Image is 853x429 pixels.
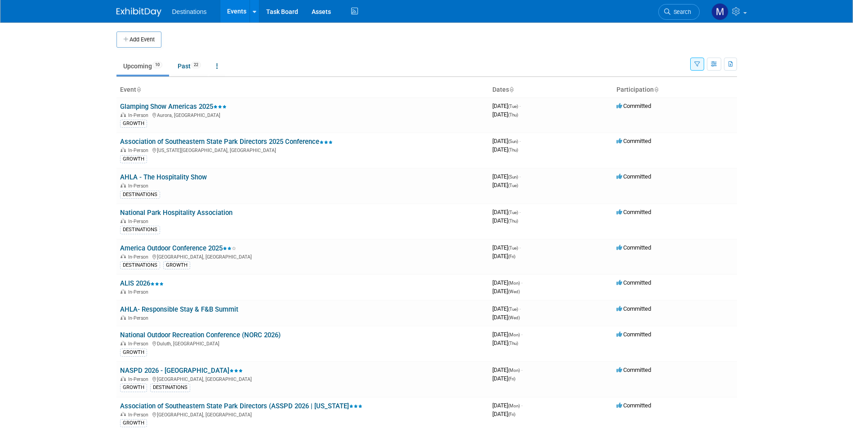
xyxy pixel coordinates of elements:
[120,340,485,347] div: Duluth, [GEOGRAPHIC_DATA]
[120,305,238,313] a: AHLA- Responsible Stay & F&B Summit
[616,138,651,144] span: Committed
[120,349,147,357] div: GROWTH
[616,279,651,286] span: Committed
[508,281,520,286] span: (Mon)
[121,412,126,416] img: In-Person Event
[191,62,201,68] span: 22
[120,384,147,392] div: GROWTH
[492,340,518,346] span: [DATE]
[519,305,521,312] span: -
[616,331,651,338] span: Committed
[120,419,147,427] div: GROWTH
[120,253,485,260] div: [GEOGRAPHIC_DATA], [GEOGRAPHIC_DATA]
[128,219,151,224] span: In-Person
[519,173,521,180] span: -
[508,210,518,215] span: (Tue)
[120,226,160,234] div: DESTINATIONS
[508,289,520,294] span: (Wed)
[492,375,515,382] span: [DATE]
[128,376,151,382] span: In-Person
[128,315,151,321] span: In-Person
[120,279,164,287] a: ALIS 2026
[492,411,515,417] span: [DATE]
[136,86,141,93] a: Sort by Event Name
[616,209,651,215] span: Committed
[519,138,521,144] span: -
[492,279,523,286] span: [DATE]
[654,86,658,93] a: Sort by Participation Type
[121,341,126,345] img: In-Person Event
[508,368,520,373] span: (Mon)
[613,82,737,98] th: Participation
[616,244,651,251] span: Committed
[120,146,485,153] div: [US_STATE][GEOGRAPHIC_DATA], [GEOGRAPHIC_DATA]
[120,138,333,146] a: Association of Southeastern State Park Directors 2025 Conference
[489,82,613,98] th: Dates
[508,332,520,337] span: (Mon)
[121,315,126,320] img: In-Person Event
[171,58,208,75] a: Past22
[120,411,485,418] div: [GEOGRAPHIC_DATA], [GEOGRAPHIC_DATA]
[492,314,520,321] span: [DATE]
[508,341,518,346] span: (Thu)
[519,244,521,251] span: -
[163,261,190,269] div: GROWTH
[616,366,651,373] span: Committed
[120,155,147,163] div: GROWTH
[616,103,651,109] span: Committed
[492,253,515,259] span: [DATE]
[492,103,521,109] span: [DATE]
[120,331,281,339] a: National Outdoor Recreation Conference (NORC 2026)
[508,147,518,152] span: (Thu)
[128,254,151,260] span: In-Person
[508,403,520,408] span: (Mon)
[492,366,523,373] span: [DATE]
[120,261,160,269] div: DESTINATIONS
[120,375,485,382] div: [GEOGRAPHIC_DATA], [GEOGRAPHIC_DATA]
[509,86,514,93] a: Sort by Start Date
[121,289,126,294] img: In-Person Event
[492,244,521,251] span: [DATE]
[120,103,227,111] a: Glamping Show Americas 2025
[128,412,151,418] span: In-Person
[121,147,126,152] img: In-Person Event
[711,3,728,20] img: Melissa Schattenberg
[121,219,126,223] img: In-Person Event
[492,182,518,188] span: [DATE]
[120,209,232,217] a: National Park Hospitality Association
[120,111,485,118] div: Aurora, [GEOGRAPHIC_DATA]
[521,331,523,338] span: -
[508,246,518,250] span: (Tue)
[121,112,126,117] img: In-Person Event
[508,112,518,117] span: (Thu)
[150,384,190,392] div: DESTINATIONS
[616,402,651,409] span: Committed
[616,173,651,180] span: Committed
[492,217,518,224] span: [DATE]
[508,104,518,109] span: (Tue)
[128,112,151,118] span: In-Person
[508,315,520,320] span: (Wed)
[128,147,151,153] span: In-Person
[521,402,523,409] span: -
[120,366,243,375] a: NASPD 2026 - [GEOGRAPHIC_DATA]
[508,412,515,417] span: (Fri)
[121,254,126,259] img: In-Person Event
[128,341,151,347] span: In-Person
[492,305,521,312] span: [DATE]
[172,8,207,15] span: Destinations
[121,376,126,381] img: In-Person Event
[508,254,515,259] span: (Fri)
[152,62,162,68] span: 10
[121,183,126,188] img: In-Person Event
[508,139,518,144] span: (Sun)
[120,120,147,128] div: GROWTH
[128,183,151,189] span: In-Person
[521,366,523,373] span: -
[120,191,160,199] div: DESTINATIONS
[616,305,651,312] span: Committed
[120,402,362,410] a: Association of Southeastern State Park Directors (ASSPD 2026 | [US_STATE]
[116,31,161,48] button: Add Event
[492,402,523,409] span: [DATE]
[492,331,523,338] span: [DATE]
